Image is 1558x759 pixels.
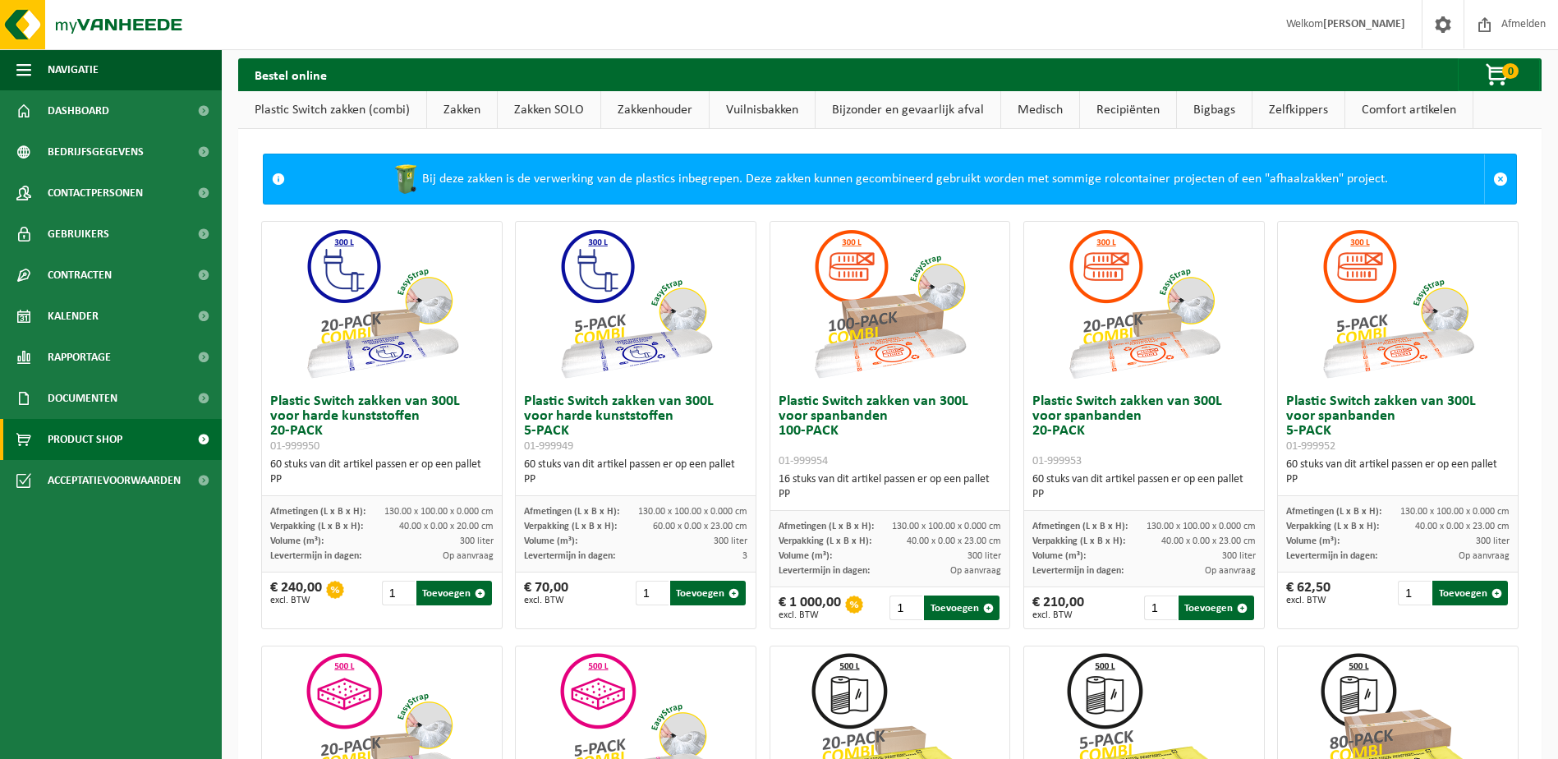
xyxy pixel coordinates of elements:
[443,551,494,561] span: Op aanvraag
[48,90,109,131] span: Dashboard
[779,610,841,620] span: excl. BTW
[270,536,324,546] span: Volume (m³):
[524,522,617,531] span: Verpakking (L x B x H):
[779,455,828,467] span: 01-999954
[1286,394,1510,453] h3: Plastic Switch zakken van 300L voor spanbanden 5-PACK
[524,507,619,517] span: Afmetingen (L x B x H):
[382,581,415,605] input: 1
[524,596,568,605] span: excl. BTW
[48,255,112,296] span: Contracten
[554,222,718,386] img: 01-999949
[48,49,99,90] span: Navigatie
[950,566,1001,576] span: Op aanvraag
[636,581,669,605] input: 1
[270,440,319,453] span: 01-999950
[779,522,874,531] span: Afmetingen (L x B x H):
[670,581,746,605] button: Toevoegen
[1415,522,1510,531] span: 40.00 x 0.00 x 23.00 cm
[293,154,1484,204] div: Bij deze zakken is de verwerking van de plastics inbegrepen. Deze zakken kunnen gecombineerd gebr...
[807,222,972,386] img: 01-999954
[1161,536,1256,546] span: 40.00 x 0.00 x 23.00 cm
[384,507,494,517] span: 130.00 x 100.00 x 0.000 cm
[779,536,871,546] span: Verpakking (L x B x H):
[270,394,494,453] h3: Plastic Switch zakken van 300L voor harde kunststoffen 20-PACK
[816,91,1000,129] a: Bijzonder en gevaarlijk afval
[889,596,922,620] input: 1
[460,536,494,546] span: 300 liter
[1286,522,1379,531] span: Verpakking (L x B x H):
[1032,596,1084,620] div: € 210,00
[524,394,747,453] h3: Plastic Switch zakken van 300L voor harde kunststoffen 5-PACK
[270,551,361,561] span: Levertermijn in dagen:
[48,214,109,255] span: Gebruikers
[779,551,832,561] span: Volume (m³):
[1432,581,1508,605] button: Toevoegen
[524,472,747,487] div: PP
[1398,581,1431,605] input: 1
[1286,472,1510,487] div: PP
[1205,566,1256,576] span: Op aanvraag
[48,296,99,337] span: Kalender
[1062,222,1226,386] img: 01-999953
[524,551,615,561] span: Levertermijn in dagen:
[270,596,322,605] span: excl. BTW
[399,522,494,531] span: 40.00 x 0.00 x 20.00 cm
[48,131,144,172] span: Bedrijfsgegevens
[601,91,709,129] a: Zakkenhouder
[524,458,747,487] div: 60 stuks van dit artikel passen er op een pallet
[892,522,1001,531] span: 130.00 x 100.00 x 0.000 cm
[524,440,573,453] span: 01-999949
[1032,394,1256,468] h3: Plastic Switch zakken van 300L voor spanbanden 20-PACK
[924,596,1000,620] button: Toevoegen
[48,460,181,501] span: Acceptatievoorwaarden
[653,522,747,531] span: 60.00 x 0.00 x 23.00 cm
[1286,458,1510,487] div: 60 stuks van dit artikel passen er op een pallet
[1032,610,1084,620] span: excl. BTW
[1476,536,1510,546] span: 300 liter
[389,163,422,195] img: WB-0240-HPE-GN-50.png
[238,58,343,90] h2: Bestel online
[1080,91,1176,129] a: Recipiënten
[1032,455,1082,467] span: 01-999953
[270,458,494,487] div: 60 stuks van dit artikel passen er op een pallet
[1032,472,1256,502] div: 60 stuks van dit artikel passen er op een pallet
[779,566,870,576] span: Levertermijn in dagen:
[1323,18,1405,30] strong: [PERSON_NAME]
[270,507,365,517] span: Afmetingen (L x B x H):
[1032,566,1124,576] span: Levertermijn in dagen:
[779,394,1002,468] h3: Plastic Switch zakken van 300L voor spanbanden 100-PACK
[1032,487,1256,502] div: PP
[710,91,815,129] a: Vuilnisbakken
[1316,222,1480,386] img: 01-999952
[779,472,1002,502] div: 16 stuks van dit artikel passen er op een pallet
[270,472,494,487] div: PP
[1286,507,1381,517] span: Afmetingen (L x B x H):
[1147,522,1256,531] span: 130.00 x 100.00 x 0.000 cm
[779,596,841,620] div: € 1 000,00
[1345,91,1473,129] a: Comfort artikelen
[1286,440,1335,453] span: 01-999952
[1252,91,1344,129] a: Zelfkippers
[1502,63,1519,79] span: 0
[1286,536,1340,546] span: Volume (m³):
[1032,551,1086,561] span: Volume (m³):
[48,172,143,214] span: Contactpersonen
[1286,551,1377,561] span: Levertermijn in dagen:
[1286,596,1331,605] span: excl. BTW
[300,222,464,386] img: 01-999950
[270,581,322,605] div: € 240,00
[638,507,747,517] span: 130.00 x 100.00 x 0.000 cm
[498,91,600,129] a: Zakken SOLO
[524,581,568,605] div: € 70,00
[779,487,1002,502] div: PP
[524,536,577,546] span: Volume (m³):
[48,337,111,378] span: Rapportage
[714,536,747,546] span: 300 liter
[1400,507,1510,517] span: 130.00 x 100.00 x 0.000 cm
[1177,91,1252,129] a: Bigbags
[1144,596,1177,620] input: 1
[427,91,497,129] a: Zakken
[907,536,1001,546] span: 40.00 x 0.00 x 23.00 cm
[48,378,117,419] span: Documenten
[48,419,122,460] span: Product Shop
